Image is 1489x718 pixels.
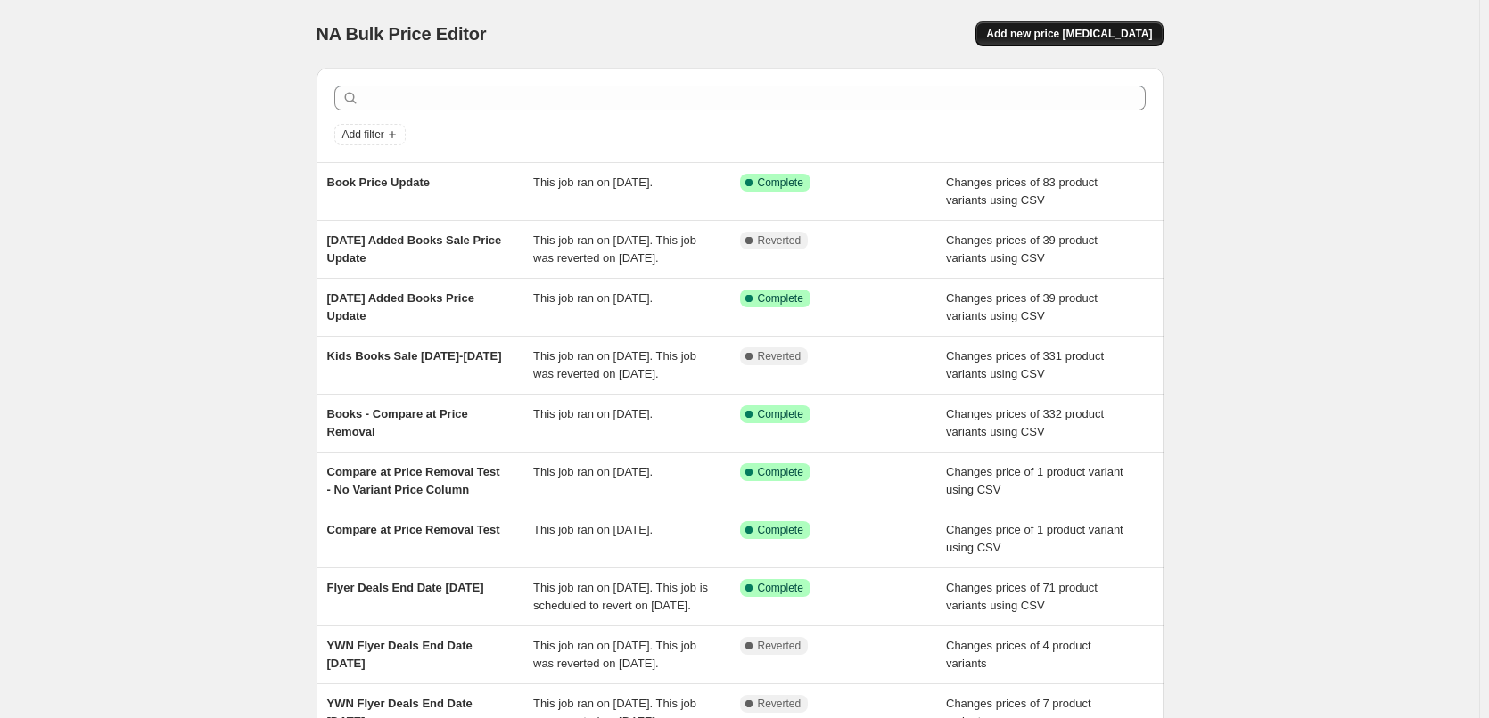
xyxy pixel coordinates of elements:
[327,465,500,496] span: Compare at Price Removal Test - No Variant Price Column
[327,349,502,363] span: Kids Books Sale [DATE]-[DATE]
[327,407,468,438] span: Books - Compare at Price Removal
[946,349,1104,380] span: Changes prices of 331 product variants using CSV
[327,291,474,322] span: [DATE] Added Books Price Update
[946,291,1098,322] span: Changes prices of 39 product variants using CSV
[327,581,484,594] span: Flyer Deals End Date [DATE]
[758,639,802,653] span: Reverted
[946,581,1098,612] span: Changes prices of 71 product variants using CSV
[758,697,802,711] span: Reverted
[758,175,803,190] span: Complete
[758,465,803,479] span: Complete
[758,349,802,363] span: Reverted
[758,233,802,248] span: Reverted
[758,407,803,421] span: Complete
[342,127,384,142] span: Add filter
[327,639,473,670] span: YWN Flyer Deals End Date [DATE]
[946,175,1098,207] span: Changes prices of 83 product variants using CSV
[533,523,653,536] span: This job ran on [DATE].
[533,465,653,478] span: This job ran on [DATE].
[758,523,803,537] span: Complete
[533,349,696,380] span: This job ran on [DATE]. This job was reverted on [DATE].
[975,21,1163,46] button: Add new price [MEDICAL_DATA]
[986,27,1152,41] span: Add new price [MEDICAL_DATA]
[533,233,696,265] span: This job ran on [DATE]. This job was reverted on [DATE].
[946,465,1123,496] span: Changes price of 1 product variant using CSV
[334,124,406,145] button: Add filter
[946,523,1123,554] span: Changes price of 1 product variant using CSV
[533,407,653,420] span: This job ran on [DATE].
[533,291,653,305] span: This job ran on [DATE].
[327,175,431,189] span: Book Price Update
[533,581,708,612] span: This job ran on [DATE]. This job is scheduled to revert on [DATE].
[758,291,803,306] span: Complete
[533,639,696,670] span: This job ran on [DATE]. This job was reverted on [DATE].
[533,175,653,189] span: This job ran on [DATE].
[327,233,502,265] span: [DATE] Added Books Sale Price Update
[758,581,803,595] span: Complete
[946,233,1098,265] span: Changes prices of 39 product variants using CSV
[327,523,500,536] span: Compare at Price Removal Test
[946,407,1104,438] span: Changes prices of 332 product variants using CSV
[946,639,1091,670] span: Changes prices of 4 product variants
[317,24,487,44] span: NA Bulk Price Editor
